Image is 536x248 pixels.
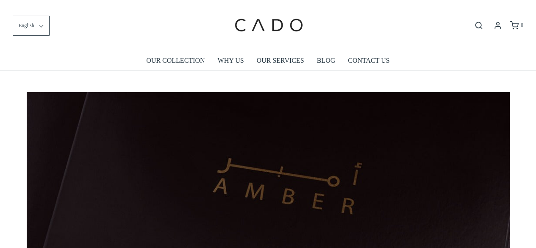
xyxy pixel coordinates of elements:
[19,22,34,30] span: English
[348,51,389,70] a: CONTACT US
[257,51,304,70] a: OUR SERVICES
[509,21,523,30] a: 0
[13,16,50,36] button: English
[232,6,304,45] img: cadogifting
[521,22,523,28] span: 0
[146,51,205,70] a: OUR COLLECTION
[317,51,336,70] a: BLOG
[218,51,244,70] a: WHY US
[471,21,486,30] button: Open search bar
